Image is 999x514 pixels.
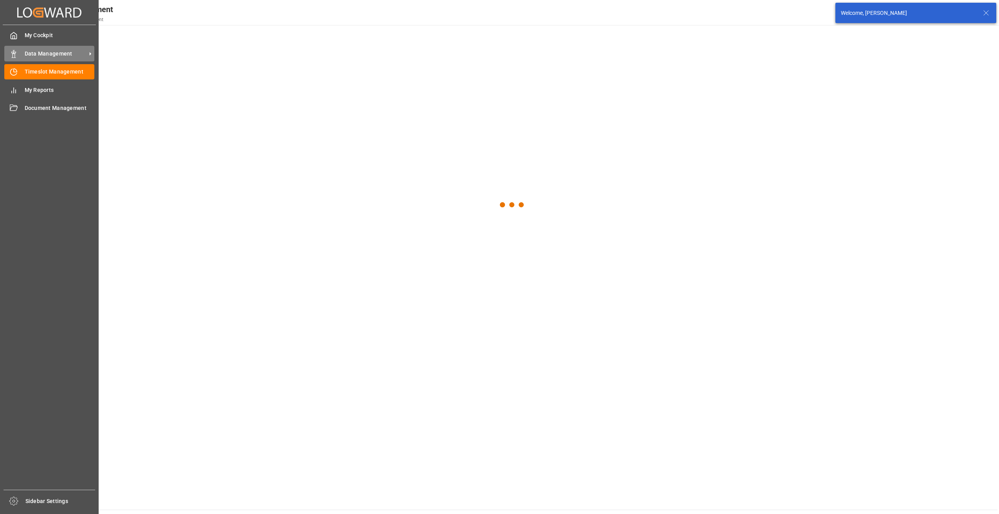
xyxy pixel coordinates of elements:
[25,50,87,58] span: Data Management
[25,497,96,505] span: Sidebar Settings
[25,68,95,76] span: Timeslot Management
[4,101,94,116] a: Document Management
[841,9,976,17] div: Welcome, [PERSON_NAME]
[4,64,94,79] a: Timeslot Management
[4,82,94,97] a: My Reports
[25,31,95,40] span: My Cockpit
[4,28,94,43] a: My Cockpit
[25,86,95,94] span: My Reports
[25,104,95,112] span: Document Management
